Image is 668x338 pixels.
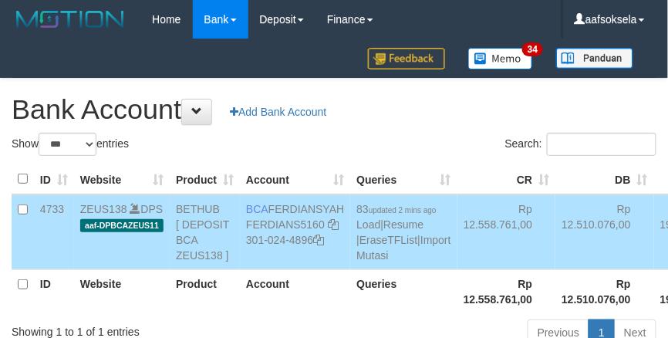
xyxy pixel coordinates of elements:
[34,269,74,313] th: ID
[74,164,170,194] th: Website: activate to sort column ascending
[350,269,457,313] th: Queries
[34,164,74,194] th: ID: activate to sort column ascending
[556,48,633,69] img: panduan.png
[547,133,656,156] input: Search:
[246,203,268,215] span: BCA
[505,133,656,156] label: Search:
[170,194,240,270] td: BETHUB [ DEPOSIT BCA ZEUS138 ]
[350,164,457,194] th: Queries: activate to sort column ascending
[313,234,324,246] a: Copy 3010244896 to clipboard
[555,269,654,313] th: Rp 12.510.076,00
[34,194,74,270] td: 4733
[356,203,436,215] span: 83
[246,218,325,231] a: FERDIANS5160
[328,218,339,231] a: Copy FERDIANS5160 to clipboard
[457,194,556,270] td: Rp 12.558.761,00
[12,94,656,125] h1: Bank Account
[555,194,654,270] td: Rp 12.510.076,00
[368,48,445,69] img: Feedback.jpg
[240,164,350,194] th: Account: activate to sort column ascending
[39,133,96,156] select: Showentries
[369,206,437,215] span: updated 2 mins ago
[80,219,164,232] span: aaf-DPBCAZEUS11
[12,8,129,31] img: MOTION_logo.png
[359,234,417,246] a: EraseTFList
[80,203,127,215] a: ZEUS138
[220,99,336,125] a: Add Bank Account
[468,48,533,69] img: Button%20Memo.svg
[356,218,380,231] a: Load
[170,164,240,194] th: Product: activate to sort column ascending
[457,39,545,78] a: 34
[522,42,543,56] span: 34
[383,218,423,231] a: Resume
[457,269,556,313] th: Rp 12.558.761,00
[74,194,170,270] td: DPS
[74,269,170,313] th: Website
[555,164,654,194] th: DB: activate to sort column ascending
[356,234,450,262] a: Import Mutasi
[240,269,350,313] th: Account
[356,203,450,262] span: | | |
[240,194,350,270] td: FERDIANSYAH 301-024-4896
[170,269,240,313] th: Product
[12,133,129,156] label: Show entries
[457,164,556,194] th: CR: activate to sort column ascending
